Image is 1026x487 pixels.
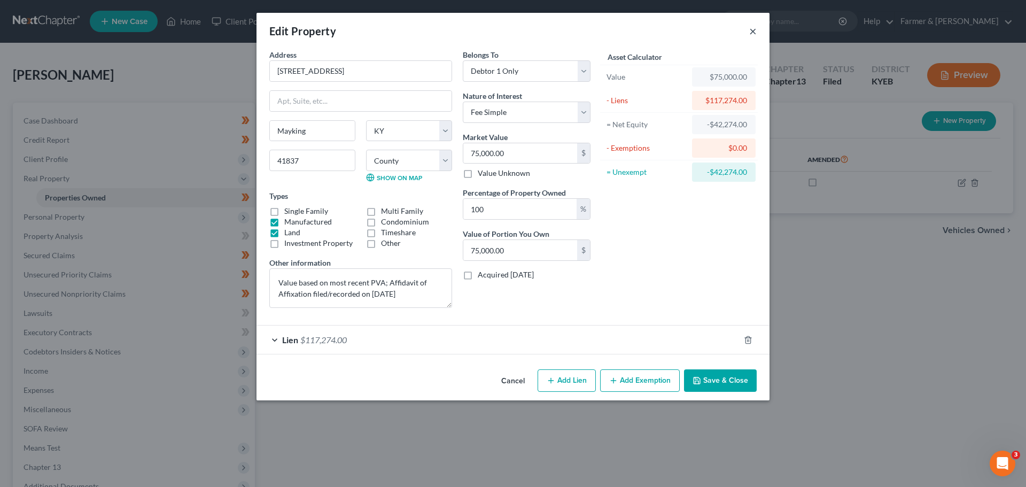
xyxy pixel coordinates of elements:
label: Timeshare [381,227,416,238]
label: Other information [269,257,331,268]
div: -$42,274.00 [701,119,747,130]
span: Address [269,50,297,59]
div: - Exemptions [607,143,687,153]
label: Investment Property [284,238,353,249]
div: $75,000.00 [701,72,747,82]
label: Nature of Interest [463,90,522,102]
input: Enter zip... [269,150,355,171]
div: $117,274.00 [701,95,747,106]
div: = Net Equity [607,119,687,130]
span: $117,274.00 [300,335,347,345]
span: Lien [282,335,298,345]
div: - Liens [607,95,687,106]
label: Types [269,190,288,202]
div: $ [577,240,590,260]
div: Edit Property [269,24,336,38]
iframe: Intercom live chat [990,451,1015,476]
label: Asset Calculator [608,51,662,63]
label: Value of Portion You Own [463,228,549,239]
input: Apt, Suite, etc... [270,91,452,111]
div: = Unexempt [607,167,687,177]
span: 3 [1012,451,1020,459]
input: 0.00 [463,199,577,219]
label: Value Unknown [478,168,530,179]
label: Condominium [381,217,429,227]
div: Value [607,72,687,82]
input: 0.00 [463,143,577,164]
label: Multi Family [381,206,423,217]
button: Add Lien [538,369,596,392]
label: Manufactured [284,217,332,227]
div: % [577,199,590,219]
div: $ [577,143,590,164]
input: Enter address... [270,61,452,81]
button: × [749,25,757,37]
div: -$42,274.00 [701,167,747,177]
label: Percentage of Property Owned [463,187,566,198]
label: Market Value [463,132,508,143]
div: $0.00 [701,143,747,153]
a: Show on Map [366,173,422,182]
label: Acquired [DATE] [478,269,534,280]
button: Cancel [493,370,533,392]
input: 0.00 [463,240,577,260]
span: Belongs To [463,50,499,59]
label: Land [284,227,300,238]
input: Enter city... [270,121,355,141]
button: Save & Close [684,369,757,392]
button: Add Exemption [600,369,680,392]
label: Other [381,238,401,249]
label: Single Family [284,206,328,217]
